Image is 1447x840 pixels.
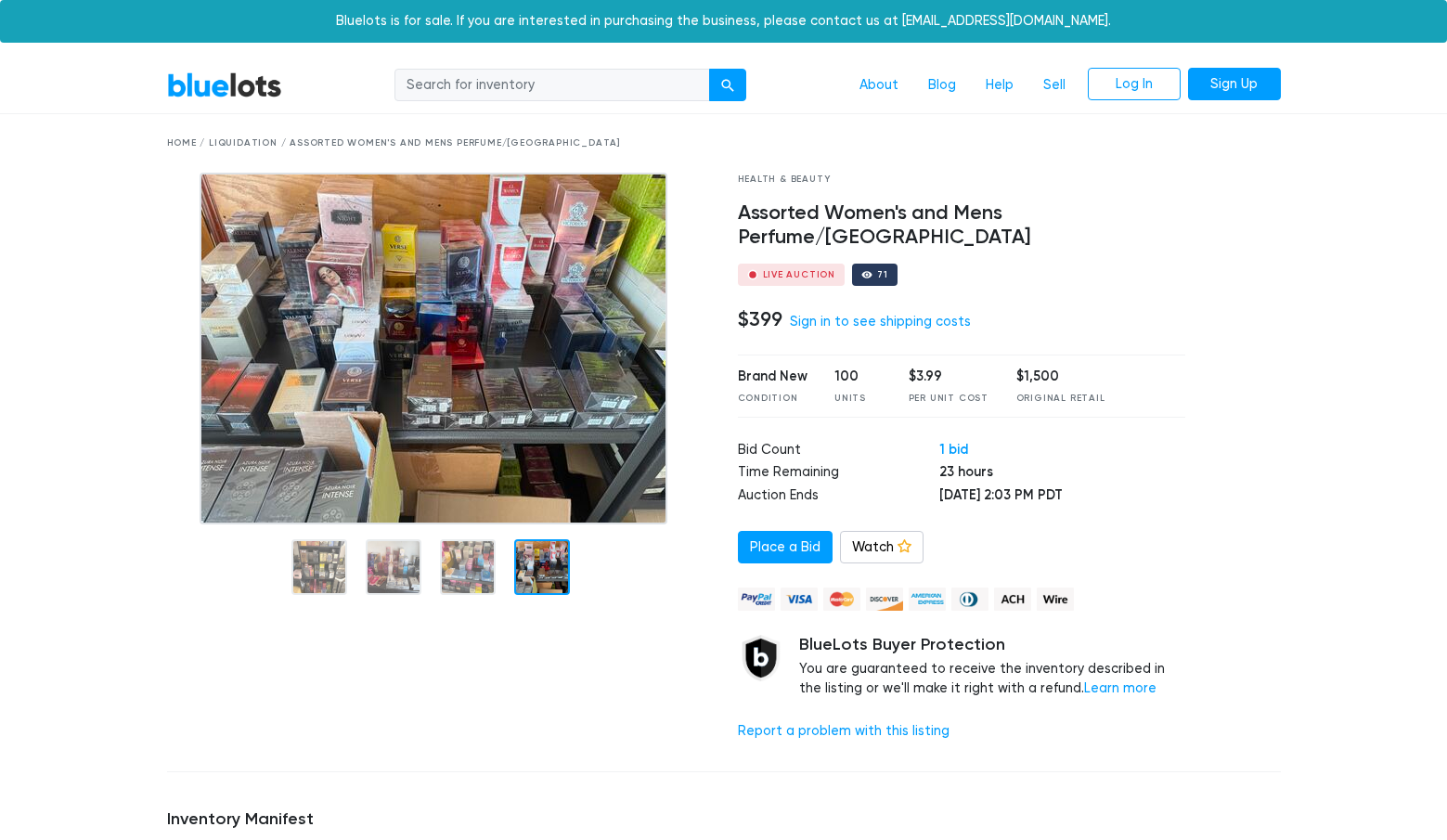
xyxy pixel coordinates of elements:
[913,68,971,103] a: Blog
[799,635,1186,699] div: You are guaranteed to receive the inventory described in the listing or we'll make it right with ...
[909,367,988,387] div: $3.99
[167,136,1281,150] div: Home / Liquidation / Assorted Women's and Mens Perfume/[GEOGRAPHIC_DATA]
[738,367,807,387] div: Brand New
[738,531,833,564] a: Place a Bid
[781,588,818,611] img: visa-79caf175f036a155110d1892330093d4c38f53c55c9ec9e2c3a54a56571784bb.png
[790,314,971,330] a: Sign in to see shipping costs
[738,723,950,739] a: Report a problem with this listing
[1188,68,1281,101] a: Sign Up
[738,588,775,611] img: paypal_credit-80455e56f6e1299e8d57f40c0dcee7b8cd4ae79b9eccbfc37e2480457ba36de9.png
[845,68,913,103] a: About
[738,201,1186,250] h4: Assorted Women's and Mens Perfume/[GEOGRAPHIC_DATA]
[738,485,939,509] td: Auction Ends
[1028,68,1080,103] a: Sell
[738,307,782,331] h4: $399
[939,485,1185,509] td: [DATE] 2:03 PM PDT
[971,68,1028,103] a: Help
[1016,392,1105,406] div: Original Retail
[763,270,836,279] div: Live Auction
[1084,680,1156,696] a: Learn more
[1037,588,1074,611] img: wire-908396882fe19aaaffefbd8e17b12f2f29708bd78693273c0e28e3a24408487f.png
[866,588,903,611] img: discover-82be18ecfda2d062aad2762c1ca80e2d36a4073d45c9e0ffae68cd515fbd3d32.png
[840,531,924,564] a: Watch
[738,392,807,406] div: Condition
[909,392,988,406] div: Per Unit Cost
[738,462,939,485] td: Time Remaining
[877,270,888,279] div: 71
[909,588,946,611] img: american_express-ae2a9f97a040b4b41f6397f7637041a5861d5f99d0716c09922aba4e24c8547d.png
[834,367,881,387] div: 100
[834,392,881,406] div: Units
[738,173,1186,187] div: Health & Beauty
[200,173,667,524] img: dd10cfef-04e4-4d73-8b85-03a3aa917732-1759092841.jpg
[167,809,1281,830] h5: Inventory Manifest
[939,462,1185,485] td: 23 hours
[994,588,1031,611] img: ach-b7992fed28a4f97f893c574229be66187b9afb3f1a8d16a4691d3d3140a8ab00.png
[1016,367,1105,387] div: $1,500
[1088,68,1181,101] a: Log In
[738,440,939,463] td: Bid Count
[939,441,968,458] a: 1 bid
[951,588,988,611] img: diners_club-c48f30131b33b1bb0e5d0e2dbd43a8bea4cb12cb2961413e2f4250e06c020426.png
[738,635,784,681] img: buyer_protection_shield-3b65640a83011c7d3ede35a8e5a80bfdfaa6a97447f0071c1475b91a4b0b3d01.png
[167,71,282,98] a: BlueLots
[799,635,1186,655] h5: BlueLots Buyer Protection
[394,69,710,102] input: Search for inventory
[823,588,860,611] img: mastercard-42073d1d8d11d6635de4c079ffdb20a4f30a903dc55d1612383a1b395dd17f39.png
